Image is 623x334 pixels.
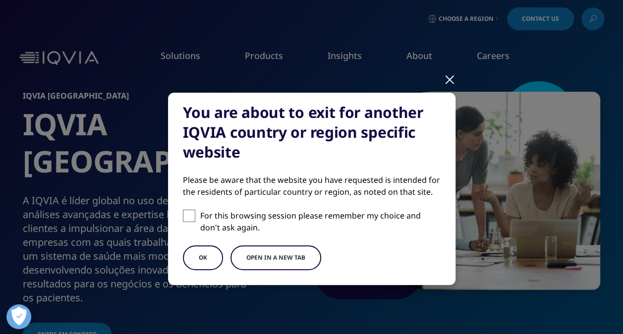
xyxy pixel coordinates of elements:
button: OK [183,245,223,270]
button: Open Preferences [6,304,31,329]
p: For this browsing session please remember my choice and don't ask again. [200,210,441,233]
div: Please be aware that the website you have requested is intended for the residents of particular c... [183,174,441,198]
button: Open in a new tab [230,245,321,270]
div: You are about to exit for another IQVIA country or region specific website [183,103,441,162]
